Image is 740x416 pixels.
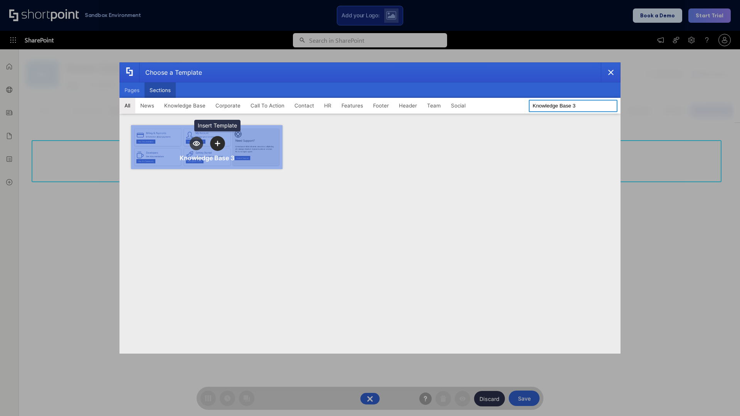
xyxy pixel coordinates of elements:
button: Social [446,98,471,113]
input: Search [529,100,617,112]
button: Contact [289,98,319,113]
button: Pages [119,82,145,98]
button: Footer [368,98,394,113]
button: Team [422,98,446,113]
button: News [135,98,159,113]
div: template selector [119,62,621,354]
div: Knowledge Base 3 [180,154,234,162]
button: Header [394,98,422,113]
iframe: Chat Widget [701,379,740,416]
button: Call To Action [246,98,289,113]
button: Features [336,98,368,113]
button: Sections [145,82,176,98]
button: All [119,98,135,113]
button: HR [319,98,336,113]
button: Corporate [210,98,246,113]
button: Knowledge Base [159,98,210,113]
div: Choose a Template [139,63,202,82]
